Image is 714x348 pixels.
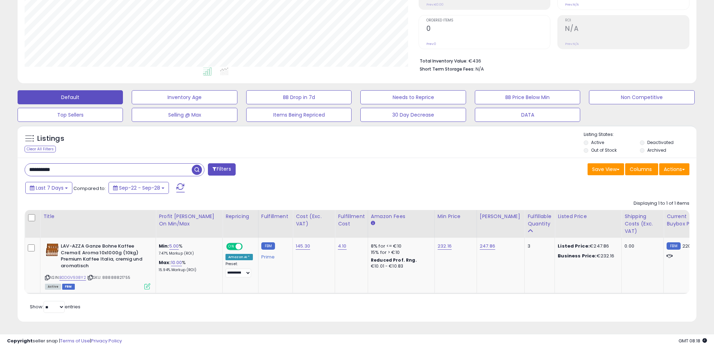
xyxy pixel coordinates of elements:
small: FBM [261,242,275,250]
span: 2025-10-8 08:18 GMT [679,337,707,344]
b: LAV-AZZA Ganze Bohne Kaffee Crema E Aroma 10x1000g (10kg) Premium Kaffee Italia, cremig und aroma... [61,243,146,271]
span: OFF [242,244,253,250]
a: 145.30 [296,243,310,250]
b: Total Inventory Value: [420,58,467,64]
button: Needs to Reprice [360,90,466,104]
th: The percentage added to the cost of goods (COGS) that forms the calculator for Min & Max prices. [156,210,223,238]
a: 10.00 [171,259,182,266]
div: Amazon AI * [225,254,253,260]
b: Min: [159,243,169,249]
button: Sep-22 - Sep-28 [109,182,169,194]
small: Amazon Fees. [371,220,375,226]
div: Shipping Costs (Exc. VAT) [624,213,661,235]
small: Prev: €0.00 [426,2,444,7]
div: Displaying 1 to 1 of 1 items [634,200,689,207]
a: B0DGV938Y2 [59,275,86,281]
h5: Listings [37,134,64,144]
button: Default [18,90,123,104]
label: Active [591,139,604,145]
div: Clear All Filters [25,146,56,152]
div: €247.86 [558,243,616,249]
button: Last 7 Days [25,182,72,194]
small: Prev: N/A [565,42,579,46]
div: % [159,243,217,256]
a: Terms of Use [60,337,90,344]
strong: Copyright [7,337,33,344]
div: Fulfillment [261,213,290,220]
span: ROI [565,19,689,22]
div: €10.01 - €10.83 [371,263,429,269]
div: Amazon Fees [371,213,432,220]
small: Prev: N/A [565,2,579,7]
small: Prev: 0 [426,42,436,46]
div: Title [43,213,153,220]
p: 7.47% Markup (ROI) [159,251,217,256]
button: Inventory Age [132,90,237,104]
button: Filters [208,163,235,176]
div: Prime [261,251,287,260]
div: Profit [PERSON_NAME] on Min/Max [159,213,220,228]
label: Deactivated [647,139,674,145]
a: 247.86 [480,243,495,250]
div: Preset: [225,262,253,277]
div: Listed Price [558,213,618,220]
div: seller snap | | [7,338,122,344]
div: ASIN: [45,243,150,289]
button: Selling @ Max [132,108,237,122]
small: FBM [667,242,680,250]
a: 4.10 [338,243,347,250]
b: Business Price: [558,252,596,259]
div: Min Price [438,213,474,220]
div: Repricing [225,213,255,220]
li: €436 [420,56,684,65]
b: Reduced Prof. Rng. [371,257,417,263]
b: Listed Price: [558,243,590,249]
img: 41bpzkp5X7L._SL40_.jpg [45,243,59,257]
button: Columns [625,163,658,175]
div: Current Buybox Price [667,213,703,228]
button: BB Drop in 7d [246,90,352,104]
div: €232.16 [558,253,616,259]
button: Actions [659,163,689,175]
div: 15% for > €10 [371,249,429,256]
p: 15.94% Markup (ROI) [159,268,217,273]
label: Out of Stock [591,147,617,153]
span: Compared to: [73,185,106,192]
button: Items Being Repriced [246,108,352,122]
span: Last 7 Days [36,184,64,191]
div: [PERSON_NAME] [480,213,522,220]
p: Listing States: [584,131,696,138]
label: Archived [647,147,666,153]
h2: 0 [426,25,550,34]
button: 30 Day Decrease [360,108,466,122]
div: % [159,260,217,273]
span: All listings currently available for purchase on Amazon [45,284,61,290]
span: 220.9 [682,243,695,249]
b: Short Term Storage Fees: [420,66,474,72]
span: Ordered Items [426,19,550,22]
span: | SKU: 88888821755 [87,275,130,280]
div: Fulfillable Quantity [528,213,552,228]
h2: N/A [565,25,689,34]
span: Sep-22 - Sep-28 [119,184,160,191]
a: 232.16 [438,243,452,250]
button: Save View [588,163,624,175]
div: Cost (Exc. VAT) [296,213,332,228]
a: 5.00 [169,243,179,250]
a: Privacy Policy [91,337,122,344]
span: Columns [630,166,652,173]
div: 0.00 [624,243,658,249]
div: 3 [528,243,549,249]
button: BB Price Below Min [475,90,580,104]
span: ON [227,244,236,250]
div: 8% for <= €10 [371,243,429,249]
button: Non Competitive [589,90,694,104]
span: Show: entries [30,303,80,310]
span: N/A [476,66,484,72]
div: Fulfillment Cost [338,213,365,228]
span: FBM [62,284,75,290]
b: Max: [159,259,171,266]
button: Top Sellers [18,108,123,122]
button: DATA [475,108,580,122]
